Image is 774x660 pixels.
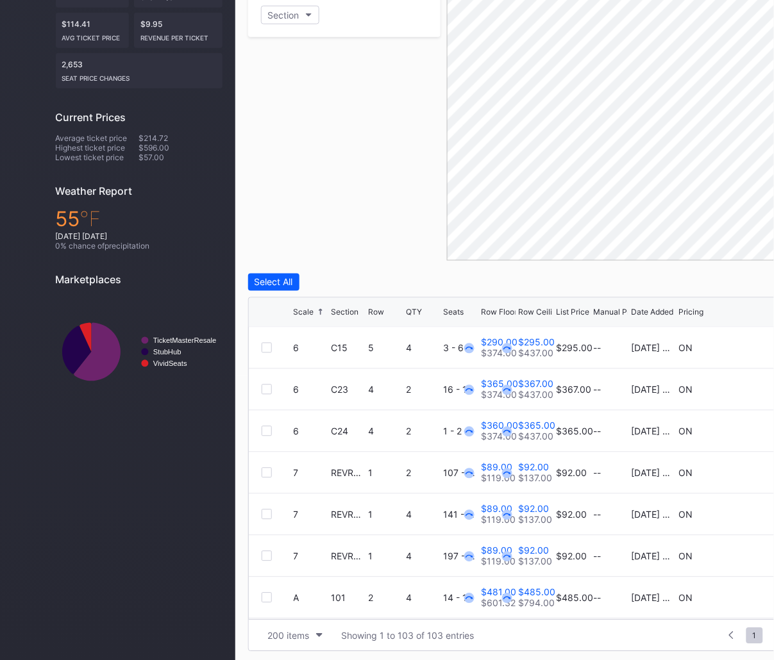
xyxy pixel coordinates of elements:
[481,504,516,515] div: $89.00
[331,308,358,317] div: Section
[62,69,216,82] div: seat price changes
[294,551,299,562] div: 7
[331,551,366,562] div: REVROW
[369,343,403,354] div: 5
[369,384,403,395] div: 4
[481,587,516,598] div: $481.00
[153,360,187,368] text: VividSeats
[406,343,441,354] div: 4
[294,509,299,520] div: 7
[594,308,641,317] div: Manual Price
[444,343,478,354] div: 3 - 6
[139,143,223,153] div: $596.00
[406,468,441,479] div: 2
[594,551,628,562] div: --
[519,515,553,525] div: $137.00
[679,468,693,479] div: ON
[134,13,223,48] div: $9.95
[56,232,223,242] div: [DATE] [DATE]
[331,384,366,395] div: C23
[481,473,516,484] div: $119.00
[679,551,693,562] div: ON
[262,627,329,645] button: 200 items
[631,384,676,395] div: [DATE] 4:51PM
[631,308,673,317] div: Date Added
[56,185,223,197] div: Weather Report
[556,593,593,604] div: $485.00
[444,426,478,437] div: 1 - 2
[481,420,518,431] div: $360.00
[631,468,676,479] div: [DATE] 4:51PM
[481,545,516,556] div: $89.00
[556,551,587,562] div: $92.00
[481,431,518,442] div: $374.00
[556,509,587,520] div: $92.00
[631,593,676,604] div: [DATE] 4:21PM
[679,426,693,437] div: ON
[519,556,553,567] div: $137.00
[56,53,223,88] div: 2,653
[631,343,676,354] div: [DATE] 4:51PM
[56,111,223,124] div: Current Prices
[556,426,593,437] div: $365.00
[62,29,123,42] div: Avg ticket price
[679,343,693,354] div: ON
[406,593,441,604] div: 4
[56,153,139,162] div: Lowest ticket price
[153,349,181,356] text: StubHub
[631,426,676,437] div: [DATE] 4:51PM
[406,426,441,437] div: 2
[679,593,693,604] div: ON
[594,509,628,520] div: --
[519,348,555,359] div: $437.00
[519,504,553,515] div: $92.00
[369,308,385,317] div: Row
[56,207,223,232] div: 55
[481,337,517,348] div: $290.00
[519,598,556,609] div: $794.00
[444,593,478,604] div: 14 - 17
[331,593,366,604] div: 101
[481,556,516,567] div: $119.00
[406,308,422,317] div: QTY
[519,431,556,442] div: $437.00
[255,277,293,288] div: Select All
[519,337,555,348] div: $295.00
[342,631,475,641] div: Showing 1 to 103 of 103 entries
[268,631,310,641] div: 200 items
[80,207,101,232] span: ℉
[56,133,139,143] div: Average ticket price
[481,379,518,390] div: $365.00
[631,551,676,562] div: [DATE] 4:51PM
[140,29,216,42] div: Revenue per ticket
[406,509,441,520] div: 4
[679,384,693,395] div: ON
[261,6,319,24] button: Section
[481,462,516,473] div: $89.00
[556,343,593,354] div: $295.00
[444,384,478,395] div: 16 - 17
[594,468,628,479] div: --
[56,13,130,48] div: $114.41
[153,337,216,345] text: TicketMasterResale
[679,308,704,317] div: Pricing
[294,343,299,354] div: 6
[294,593,299,604] div: A
[519,545,553,556] div: $92.00
[369,468,403,479] div: 1
[556,308,589,317] div: List Price
[444,509,478,520] div: 141 - 144
[444,551,478,562] div: 197 - 200
[56,242,223,251] div: 0 % chance of precipitation
[519,473,553,484] div: $137.00
[519,379,554,390] div: $367.00
[139,153,223,162] div: $57.00
[444,308,464,317] div: Seats
[294,468,299,479] div: 7
[556,384,591,395] div: $367.00
[481,515,516,525] div: $119.00
[519,462,553,473] div: $92.00
[139,133,223,143] div: $214.72
[331,426,366,437] div: C24
[481,348,517,359] div: $374.00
